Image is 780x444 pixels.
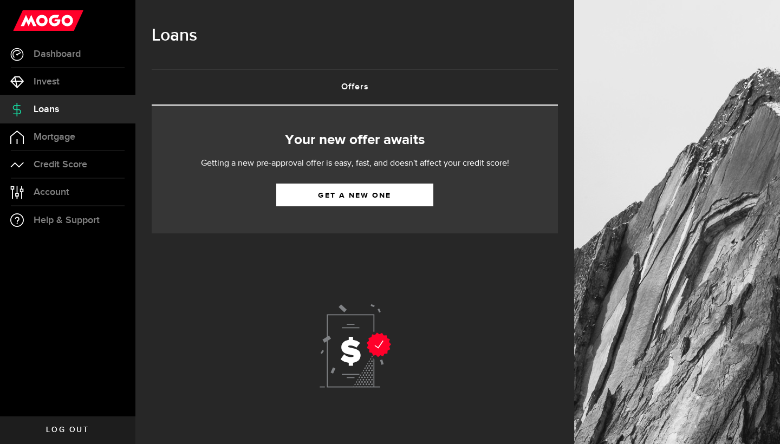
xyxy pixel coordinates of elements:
h2: Your new offer awaits [168,129,542,152]
p: Getting a new pre-approval offer is easy, fast, and doesn't affect your credit score! [168,157,542,170]
h1: Loans [152,22,558,50]
span: Invest [34,77,60,87]
a: Get a new one [276,184,433,206]
span: Account [34,187,69,197]
span: Mortgage [34,132,75,142]
span: Dashboard [34,49,81,59]
a: Offers [152,70,558,105]
span: Help & Support [34,216,100,225]
ul: Tabs Navigation [152,69,558,106]
iframe: LiveChat chat widget [734,399,780,444]
span: Log out [46,426,89,434]
span: Loans [34,105,59,114]
span: Credit Score [34,160,87,169]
